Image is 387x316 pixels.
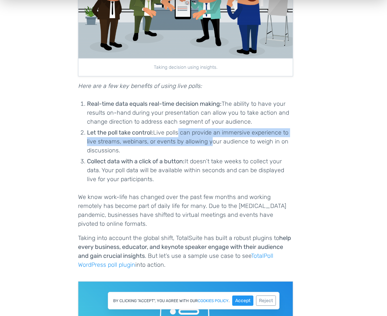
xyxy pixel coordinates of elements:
em: Here are a few key benefits of using live polls: [78,82,202,90]
p: Taking into account the global shift, TotalSuite has built a robust plugins to . But let’s use a ... [78,234,293,269]
strong: help every business, educator, and keynote speaker engage with their audience and gain crucial in... [78,234,291,259]
button: Accept [232,296,253,306]
a: cookies policy [198,299,229,303]
li: It doesn’t take weeks to collect your data. Your poll data will be available within seconds and c... [87,157,293,184]
p: We know work-life has changed over the past few months and working remotely has become part of da... [78,193,293,228]
div: By clicking "Accept", you agree with our . [108,292,279,309]
li: Live polls can provide an immersive experience to live streams, webinars, or events by allowing y... [87,128,293,155]
figcaption: Taking decision using insights. [78,58,293,76]
strong: Let the poll take control: [87,129,153,136]
li: The ability to have your results on-hand during your presentation can allow you to take action an... [87,99,293,126]
button: Reject [256,296,276,306]
strong: Real-time data equals real-time decision making: [87,100,222,107]
strong: Collect data with a click of a button: [87,158,185,165]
